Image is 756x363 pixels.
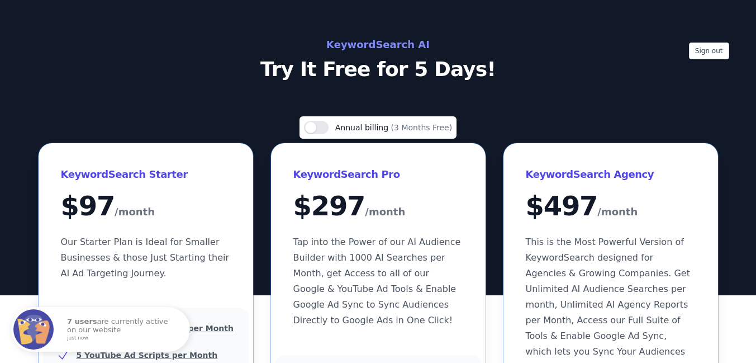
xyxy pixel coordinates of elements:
[335,123,391,132] span: Annual billing
[526,192,696,221] div: $ 497
[128,36,629,54] h2: KeywordSearch AI
[128,58,629,81] p: Try It Free for 5 Days!
[61,192,231,221] div: $ 97
[293,237,461,326] span: Tap into the Power of our AI Audience Builder with 1000 AI Searches per Month, get Access to all ...
[597,203,638,221] span: /month
[391,123,453,132] span: (3 Months Free)
[293,192,463,221] div: $ 297
[365,203,405,221] span: /month
[689,43,729,59] button: Sign out
[77,351,218,360] u: 5 YouTube Ad Scripts per Month
[61,166,231,183] h3: KeywordSearch Starter
[67,318,179,341] p: are currently active on our website
[115,203,155,221] span: /month
[61,237,230,279] span: Our Starter Plan is Ideal for Smaller Businesses & those Just Starting their AI Ad Targeting Jour...
[67,317,97,326] strong: 7 users
[526,166,696,183] h3: KeywordSearch Agency
[293,166,463,183] h3: KeywordSearch Pro
[67,336,175,341] small: just now
[13,309,54,350] img: Fomo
